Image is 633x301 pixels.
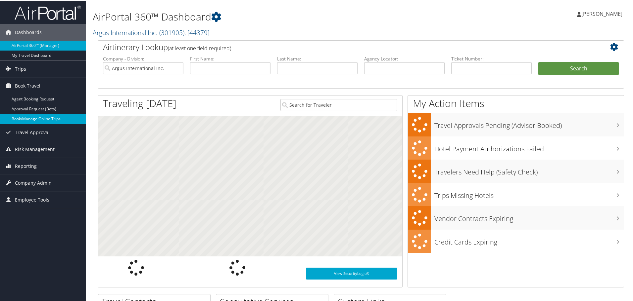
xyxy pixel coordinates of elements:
span: ( 301905 ) [159,27,184,36]
label: Agency Locator: [364,55,445,61]
span: Book Travel [15,77,40,94]
a: View SecurityLogic® [306,267,397,279]
span: Trips [15,60,26,77]
a: Hotel Payment Authorizations Failed [408,136,624,159]
label: Last Name: [277,55,358,61]
a: Travel Approvals Pending (Advisor Booked) [408,112,624,136]
span: Employee Tools [15,191,49,207]
a: [PERSON_NAME] [577,3,629,23]
span: (at least one field required) [168,44,231,51]
label: Ticket Number: [451,55,532,61]
img: airportal-logo.png [15,4,81,20]
span: Risk Management [15,140,55,157]
span: Dashboards [15,23,42,40]
input: Search for Traveler [280,98,397,110]
a: Travelers Need Help (Safety Check) [408,159,624,182]
a: Credit Cards Expiring [408,229,624,252]
span: Travel Approval [15,124,50,140]
span: Company Admin [15,174,52,191]
label: Company - Division: [103,55,183,61]
h2: Airtinerary Lookup [103,41,575,52]
button: Search [538,61,619,75]
h1: AirPortal 360™ Dashboard [93,9,450,23]
h3: Credit Cards Expiring [434,234,624,246]
h1: My Action Items [408,96,624,110]
h3: Vendor Contracts Expiring [434,210,624,223]
h3: Travelers Need Help (Safety Check) [434,164,624,176]
label: First Name: [190,55,270,61]
span: Reporting [15,157,37,174]
a: Trips Missing Hotels [408,182,624,206]
h3: Hotel Payment Authorizations Failed [434,140,624,153]
span: [PERSON_NAME] [581,10,622,17]
h3: Travel Approvals Pending (Advisor Booked) [434,117,624,130]
h3: Trips Missing Hotels [434,187,624,200]
a: Vendor Contracts Expiring [408,206,624,229]
span: , [ 44379 ] [184,27,210,36]
a: Argus International Inc. [93,27,210,36]
h1: Traveling [DATE] [103,96,176,110]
